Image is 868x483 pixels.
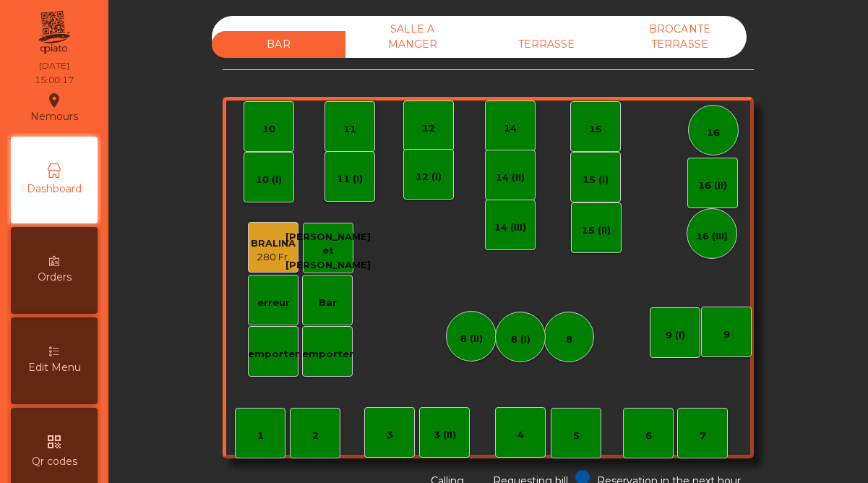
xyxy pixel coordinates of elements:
[566,333,572,347] div: 8
[666,328,685,343] div: 9 (I)
[251,236,296,251] div: BRALINA
[345,16,479,58] div: SALLE A MANGER
[36,7,72,58] img: qpiato
[460,332,483,346] div: 8 (II)
[257,429,264,443] div: 1
[517,428,524,443] div: 4
[302,347,353,362] div: emporter
[212,31,345,58] div: BAR
[262,122,275,137] div: 10
[38,270,72,285] span: Orders
[613,16,747,58] div: BROCANTE TERRASSE
[387,428,393,443] div: 3
[319,296,337,310] div: Bar
[337,172,363,187] div: 11 (I)
[30,90,78,126] div: Nemours
[696,229,728,244] div: 16 (III)
[256,173,282,187] div: 10 (I)
[511,333,530,347] div: 8 (I)
[582,223,611,238] div: 15 (II)
[479,31,613,58] div: TERRASSE
[46,433,63,450] i: qr_code
[27,181,82,197] span: Dashboard
[698,179,727,193] div: 16 (II)
[343,122,356,137] div: 11
[422,121,435,136] div: 12
[416,170,442,184] div: 12 (I)
[573,429,580,443] div: 5
[32,454,77,469] span: Qr codes
[248,347,299,362] div: emporter
[707,126,720,140] div: 16
[312,429,319,443] div: 2
[723,328,730,342] div: 9
[496,171,525,185] div: 14 (II)
[583,173,609,187] div: 15 (I)
[251,250,296,265] div: 280 Fr.
[39,59,69,72] div: [DATE]
[434,428,456,443] div: 3 (II)
[35,74,74,87] div: 15:00:17
[257,296,290,310] div: erreur
[700,429,706,443] div: 7
[285,230,371,273] div: [PERSON_NAME] et [PERSON_NAME]
[494,221,526,235] div: 14 (III)
[645,429,652,443] div: 6
[28,360,81,375] span: Edit Menu
[589,122,602,137] div: 15
[46,92,63,109] i: location_on
[504,121,517,136] div: 14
